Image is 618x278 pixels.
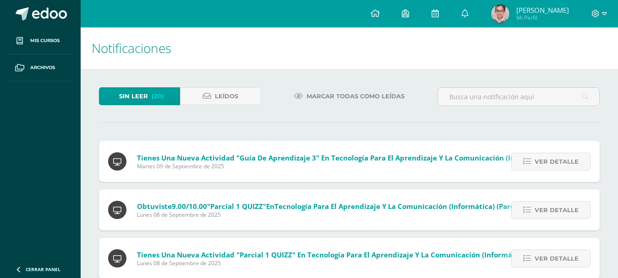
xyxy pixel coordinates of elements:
[516,14,569,21] span: Mi Perfil
[180,87,261,105] a: Leídos
[306,88,405,105] span: Marcar todas como leídas
[283,87,416,105] a: Marcar todas como leídas
[99,87,180,105] a: Sin leer(20)
[137,250,528,259] span: Tienes una nueva actividad "Parcial 1 QUIZZ" En Tecnología para el Aprendizaje y la Comunicación ...
[516,5,569,15] span: [PERSON_NAME]
[137,162,552,170] span: Martes 09 de Septiembre de 2025
[215,88,238,105] span: Leídos
[7,27,73,54] a: Mis cursos
[152,88,164,105] span: (20)
[26,266,60,273] span: Cerrar panel
[207,202,266,211] span: "Parcial 1 QUIZZ"
[30,37,60,44] span: Mis cursos
[137,259,528,267] span: Lunes 08 de Septiembre de 2025
[535,250,579,267] span: Ver detalle
[7,54,73,81] a: Archivos
[491,5,509,23] img: d06bc060a216a9825672d06be52b8b9d.png
[30,64,55,71] span: Archivos
[274,202,525,211] span: Tecnología para el Aprendizaje y la Comunicación (Informática) (Parcial)
[438,88,599,106] input: Busca una notificación aquí
[137,202,525,211] span: Obtuviste en
[535,153,579,170] span: Ver detalle
[92,39,171,57] span: Notificaciones
[119,88,148,105] span: Sin leer
[137,211,525,219] span: Lunes 08 de Septiembre de 2025
[172,202,207,211] span: 9.00/10.00
[535,202,579,219] span: Ver detalle
[137,153,552,162] span: Tienes una nueva actividad "Guía de aprendizaje 3" En Tecnología para el Aprendizaje y la Comunic...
